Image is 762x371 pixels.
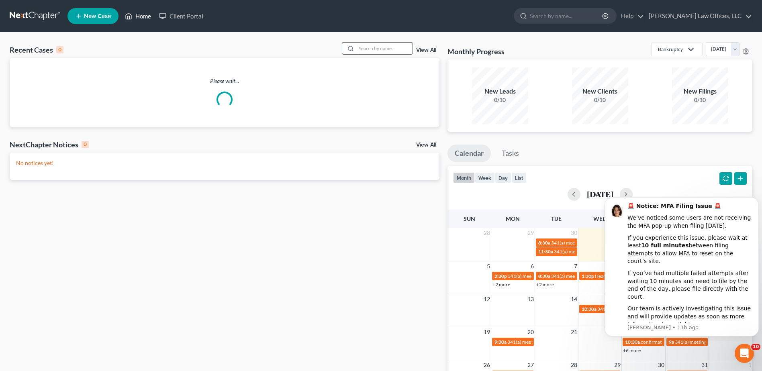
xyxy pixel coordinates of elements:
[527,327,535,337] span: 20
[527,294,535,304] span: 13
[593,215,607,222] span: Wed
[492,281,510,287] a: +2 more
[538,240,550,246] span: 8:30a
[483,360,491,370] span: 26
[483,228,491,238] span: 28
[483,294,491,304] span: 12
[645,9,752,23] a: [PERSON_NAME] Law Offices, LLC
[554,249,631,255] span: 341(a) meeting for [PERSON_NAME]
[538,249,553,255] span: 11:30a
[641,339,731,345] span: confirmation hearing for [PERSON_NAME]
[508,273,585,279] span: 341(a) meeting for [PERSON_NAME]
[657,360,665,370] span: 30
[613,360,621,370] span: 29
[551,273,629,279] span: 341(a) meeting for [PERSON_NAME]
[506,215,520,222] span: Mon
[527,228,535,238] span: 29
[121,9,155,23] a: Home
[570,294,578,304] span: 14
[10,140,89,149] div: NextChapter Notices
[472,96,528,104] div: 0/10
[494,273,507,279] span: 2:30p
[751,344,760,350] span: 10
[597,306,675,312] span: 341(a) meeting for [PERSON_NAME]
[464,215,475,222] span: Sun
[447,47,505,56] h3: Monthly Progress
[538,273,550,279] span: 8:30a
[447,145,491,162] a: Calendar
[511,172,527,183] button: list
[570,228,578,238] span: 30
[570,327,578,337] span: 21
[494,339,507,345] span: 9:30a
[495,172,511,183] button: day
[573,261,578,271] span: 7
[617,9,644,23] a: Help
[16,159,433,167] p: No notices yet!
[10,45,63,55] div: Recent Cases
[416,142,436,148] a: View All
[582,273,594,279] span: 1:30p
[625,339,640,345] span: 10:30a
[472,87,528,96] div: New Leads
[735,344,754,363] iframe: Intercom live chat
[587,190,613,198] h2: [DATE]
[623,347,641,353] a: +6 more
[701,360,709,370] span: 31
[572,87,628,96] div: New Clients
[530,8,603,23] input: Search by name...
[416,47,436,53] a: View All
[155,9,207,23] a: Client Portal
[601,196,762,341] iframe: Intercom notifications message
[572,96,628,104] div: 0/10
[675,339,752,345] span: 341(a) meeting for [PERSON_NAME]
[595,273,658,279] span: Hearing for [PERSON_NAME]
[530,261,535,271] span: 6
[475,172,495,183] button: week
[453,172,475,183] button: month
[582,306,597,312] span: 10:30a
[669,339,674,345] span: 9a
[10,77,439,85] p: Please wait...
[507,339,627,345] span: 341(a) meeting for [PERSON_NAME] & [PERSON_NAME]
[84,13,111,19] span: New Case
[486,261,491,271] span: 5
[494,145,526,162] a: Tasks
[551,215,562,222] span: Tue
[658,46,683,53] div: Bankruptcy
[56,46,63,53] div: 0
[672,87,728,96] div: New Filings
[570,360,578,370] span: 28
[483,327,491,337] span: 19
[672,96,728,104] div: 0/10
[536,281,554,287] a: +2 more
[356,43,413,54] input: Search by name...
[748,360,752,370] span: 1
[551,240,671,246] span: 341(a) meeting for [PERSON_NAME] & [PERSON_NAME]
[527,360,535,370] span: 27
[82,141,89,148] div: 0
